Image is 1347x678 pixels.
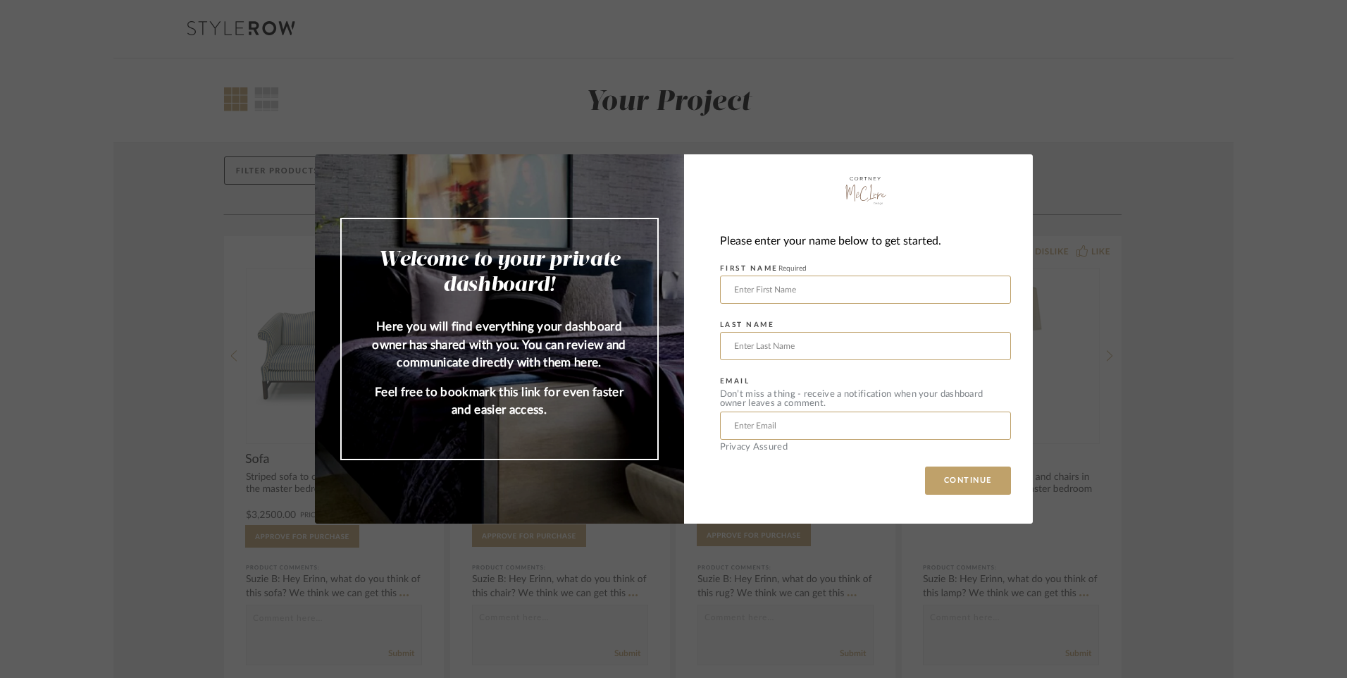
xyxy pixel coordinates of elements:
[720,390,1011,408] div: Don’t miss a thing - receive a notification when your dashboard owner leaves a comment.
[370,383,629,419] p: Feel free to bookmark this link for even faster and easier access.
[720,443,1011,452] div: Privacy Assured
[720,232,1011,251] div: Please enter your name below to get started.
[720,276,1011,304] input: Enter First Name
[720,332,1011,360] input: Enter Last Name
[720,321,775,329] label: LAST NAME
[720,377,750,386] label: EMAIL
[720,412,1011,440] input: Enter Email
[370,247,629,298] h2: Welcome to your private dashboard!
[778,265,807,272] span: Required
[925,467,1011,495] button: CONTINUE
[720,264,807,273] label: FIRST NAME
[370,318,629,372] p: Here you will find everything your dashboard owner has shared with you. You can review and commun...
